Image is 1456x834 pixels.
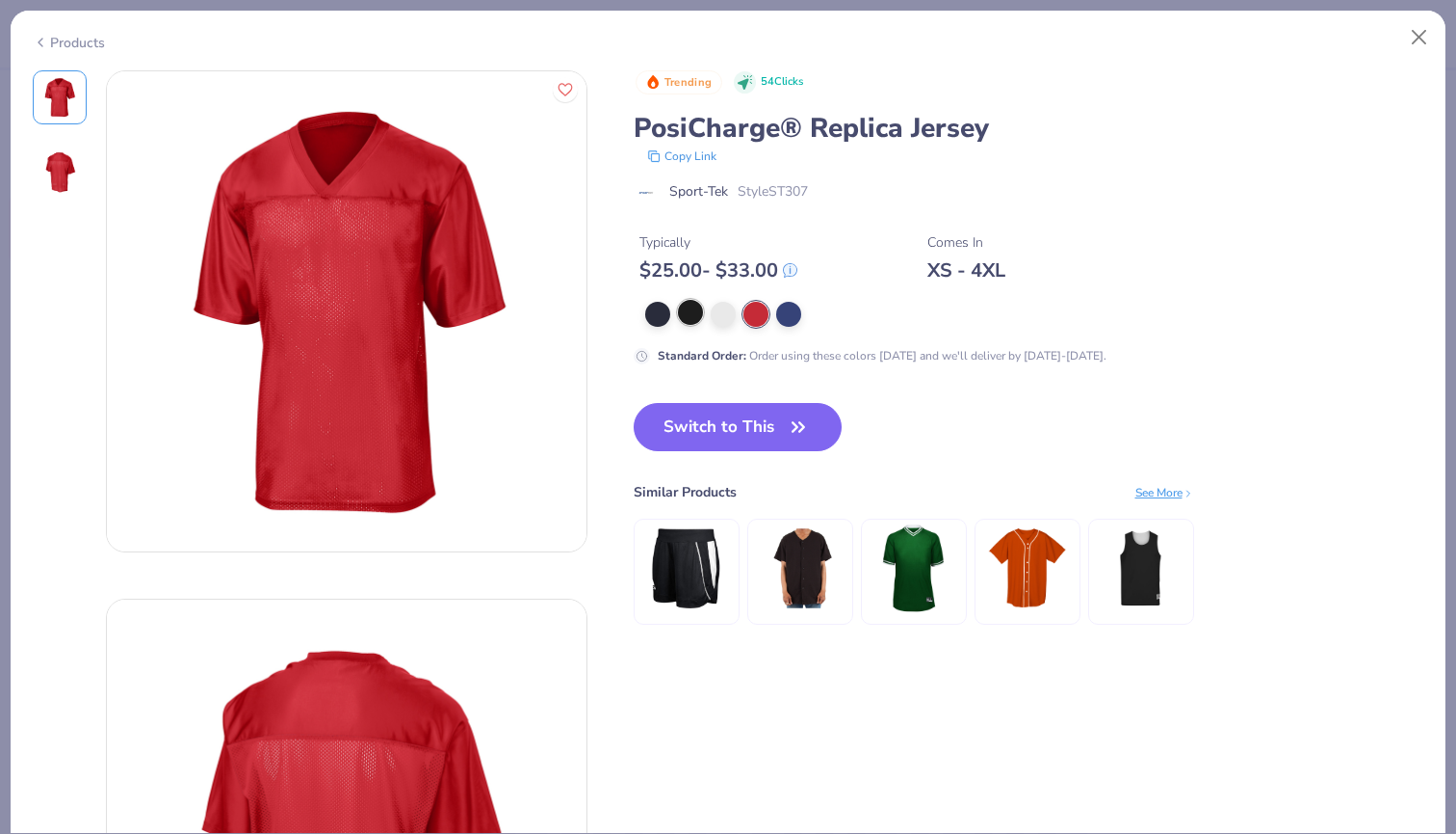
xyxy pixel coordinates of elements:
div: Order using these colors [DATE] and we'll deliver by [DATE]-[DATE]. [658,347,1106,364]
div: Typically [639,232,797,253]
div: XS - 4XL [927,258,1005,282]
img: Augusta Reversible Wicking Tank [1095,523,1186,614]
div: PosiCharge® Replica Jersey [634,110,1424,147]
button: Badge Button [636,70,722,95]
span: Sport-Tek [669,181,728,202]
div: Similar Products [634,482,737,502]
img: Back [37,148,83,194]
img: Augusta Reversible Two-Color Jersey [640,523,732,614]
div: See More [1135,484,1194,501]
div: Products [33,33,105,53]
img: A4 Youth Short Sleeve Full Button Baseball Jersey [981,523,1073,614]
button: Switch to This [634,403,843,451]
img: Front [107,71,586,552]
button: Close [1401,19,1438,56]
button: copy to clipboard [641,147,722,166]
img: Front [37,74,83,121]
span: Style ST307 [738,181,808,202]
strong: Standard Order : [658,348,746,363]
span: 54 Clicks [761,74,803,91]
button: Like [553,77,578,102]
img: Trending sort [645,74,661,90]
div: Comes In [927,232,1005,253]
img: Shaka Wear Adult Cotton Baseball Jersey [754,523,845,614]
img: Augusta Retro V-Neck Baseball Jersey [868,523,959,614]
span: Trending [664,77,712,88]
img: brand logo [634,185,660,201]
div: $ 25.00 - $ 33.00 [639,258,797,282]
